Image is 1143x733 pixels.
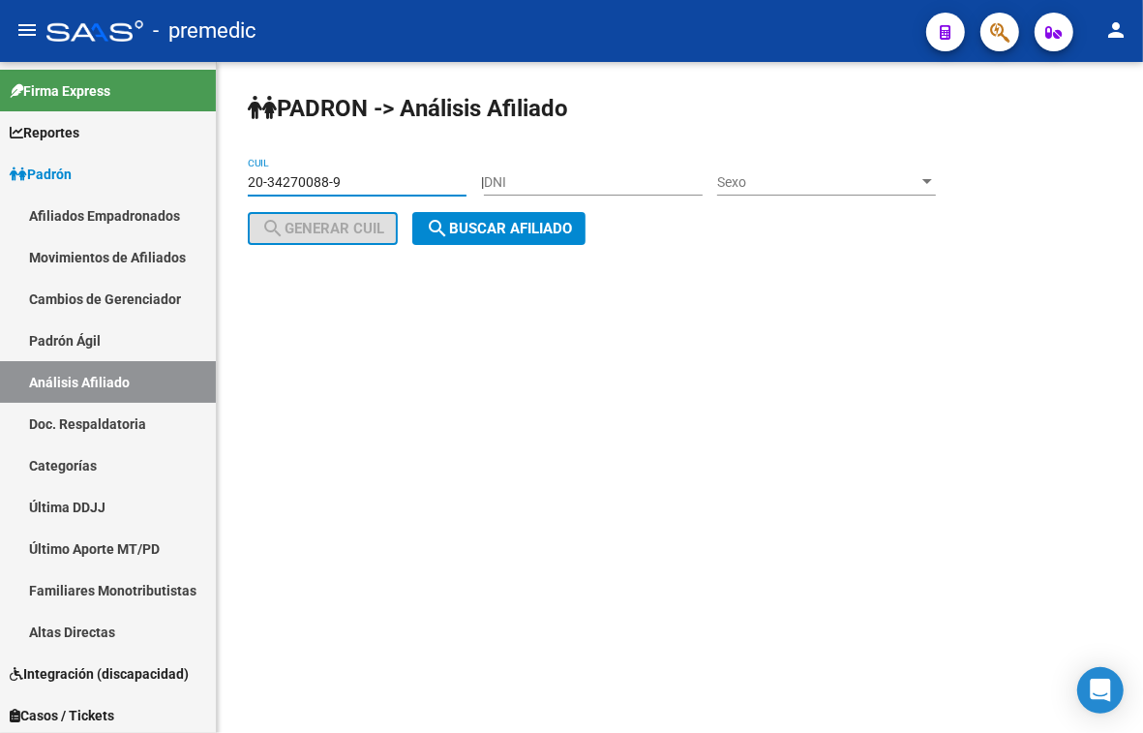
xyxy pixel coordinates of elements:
[248,212,398,245] button: Generar CUIL
[261,217,285,240] mat-icon: search
[10,122,79,143] span: Reportes
[248,95,568,122] strong: PADRON -> Análisis Afiliado
[426,217,449,240] mat-icon: search
[426,220,572,237] span: Buscar afiliado
[10,164,72,185] span: Padrón
[153,10,256,52] span: - premedic
[717,174,918,191] span: Sexo
[1104,18,1128,42] mat-icon: person
[412,212,586,245] button: Buscar afiliado
[10,705,114,726] span: Casos / Tickets
[15,18,39,42] mat-icon: menu
[248,174,950,237] div: |
[1077,667,1124,714] div: Open Intercom Messenger
[10,80,110,102] span: Firma Express
[261,220,384,237] span: Generar CUIL
[10,663,189,685] span: Integración (discapacidad)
